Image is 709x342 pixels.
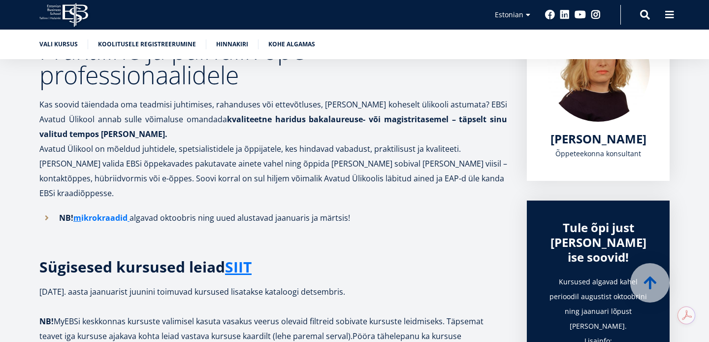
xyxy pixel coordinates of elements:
a: m [73,210,81,225]
h2: Praktiline ja paindlik õpe professionaalidele [39,38,507,87]
strong: Sügisesed kursused leiad [39,257,252,277]
a: Hinnakiri [216,39,248,49]
a: Vali kursus [39,39,78,49]
strong: kvaliteetne haridus bakalaureuse- või magistritasemel – täpselt sinu valitud tempos [PERSON_NAME]. [39,114,507,139]
a: Instagram [591,10,601,20]
p: Avatud Ülikool on mõeldud juhtidele, spetsialistidele ja õppijatele, kes hindavad vabadust, prakt... [39,141,507,201]
li: algavad oktoobris ning uued alustavad jaanuaris ja märtsis! [39,210,507,225]
img: Kadri Osula Learning Journey Advisor [547,18,650,122]
a: Youtube [575,10,586,20]
a: Koolitusele registreerumine [98,39,196,49]
a: Kohe algamas [268,39,315,49]
p: Kas soovid täiendada oma teadmisi juhtimises, rahanduses või ettevõtluses, [PERSON_NAME] koheselt... [39,97,507,141]
div: Õppeteekonna konsultant [547,146,650,161]
a: Linkedin [560,10,570,20]
span: First name [234,0,265,9]
a: Facebook [545,10,555,20]
strong: NB! [39,316,54,327]
div: Tule õpi just [PERSON_NAME] ise soovid! [547,220,650,265]
a: [PERSON_NAME] [550,132,646,146]
a: ikrokraadid [81,210,128,225]
span: [PERSON_NAME] [550,131,646,147]
a: SIIT [225,260,252,274]
strong: NB! [59,212,129,223]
